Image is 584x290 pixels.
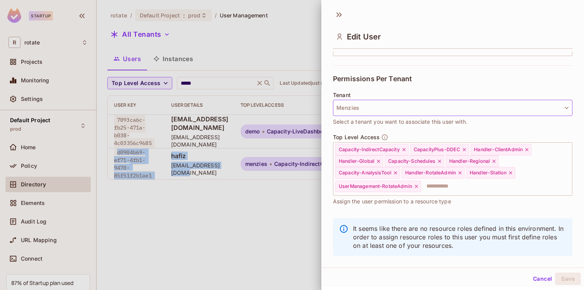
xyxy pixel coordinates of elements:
div: Capacity-Schedules [385,155,444,167]
span: Capacity-AnalysisTool [339,170,391,176]
span: Capacity-Schedules [388,158,435,164]
span: Handler-Global [339,158,374,164]
div: Handler-Station [466,167,515,179]
span: Edit User [347,32,381,41]
span: Top Level Access [333,134,380,140]
span: Handler-RotateAdmin [405,170,456,176]
div: Capacity-AnalysisTool [335,167,400,179]
span: Permissions Per Tenant [333,75,412,83]
span: Capacity-IndirectCapacity [339,147,400,153]
span: Handler-Station [470,170,506,176]
span: CapacityPlus-DDEC [414,147,460,153]
p: It seems like there are no resource roles defined in this environment. In order to assign resourc... [353,224,566,250]
button: Cancel [530,273,555,285]
span: Handler-ClientAdmin [474,147,523,153]
div: CapacityPlus-DDEC [410,144,469,155]
button: Save [555,273,581,285]
div: Handler-Regional [446,155,499,167]
span: UserManagement-RotateAdmin [339,183,412,189]
button: Menzies [333,100,572,116]
button: Open [568,168,570,169]
div: Capacity-IndirectCapacity [335,144,409,155]
div: Handler-Global [335,155,383,167]
div: Handler-ClientAdmin [470,144,531,155]
div: UserManagement-RotateAdmin [335,181,421,192]
span: Select a tenant you want to associate this user with. [333,118,467,126]
div: Handler-RotateAdmin [402,167,465,179]
span: Assign the user permission to a resource type [333,197,451,206]
span: Handler-Regional [449,158,490,164]
span: Tenant [333,92,351,98]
